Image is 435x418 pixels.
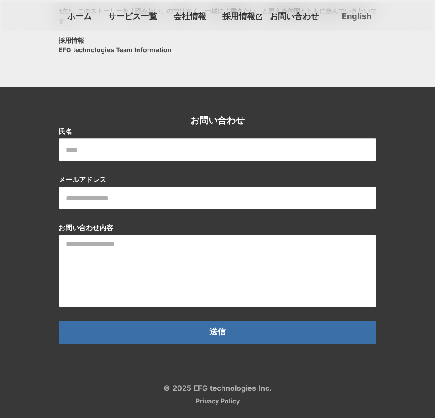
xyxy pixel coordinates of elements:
a: ホーム [64,9,95,24]
a: Privacy Policy [196,398,240,404]
h3: 採用情報 [59,35,84,45]
a: お問い合わせ [266,9,322,24]
p: メールアドレス [59,175,106,184]
p: © 2025 EFG technologies Inc. [163,384,272,392]
h2: お問い合わせ [190,114,245,127]
p: 氏名 [59,127,72,136]
p: お問い合わせ内容 [59,223,113,232]
a: サービス一覧 [104,9,161,24]
p: 採用情報 [219,9,256,24]
p: 送信 [209,328,226,337]
a: EFG technologies Team Information [59,45,172,54]
a: 採用情報 [219,9,266,24]
button: 送信 [59,321,376,344]
a: English [342,10,371,22]
a: 会社情報 [170,9,210,24]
